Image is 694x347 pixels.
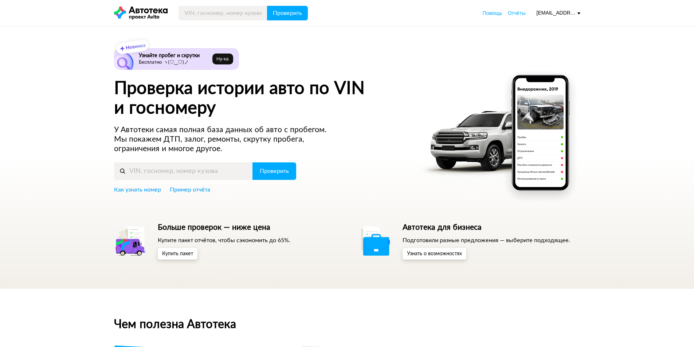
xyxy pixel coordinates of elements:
[483,9,502,17] a: Помощь
[403,248,466,260] button: Узнать о возможностях
[139,60,210,66] p: Бесплатно ヽ(♡‿♡)ノ
[114,162,253,180] input: VIN, госномер, номер кузова
[114,125,341,154] p: У Автотеки самая полная база данных об авто с пробегом. Мы покажем ДТП, залог, ремонты, скрутку п...
[179,6,267,20] input: VIN, госномер, номер кузова
[508,9,526,17] a: Отчёты
[158,248,197,260] button: Купить пакет
[162,251,193,256] span: Купить пакет
[216,56,228,62] span: Ну‑ка
[114,318,580,331] h2: Чем полезна Автотека
[114,186,161,194] a: Как узнать номер
[139,52,210,59] h6: Узнайте пробег и скрутки
[407,251,462,256] span: Узнать о возможностях
[170,186,210,194] a: Пример отчёта
[158,223,290,232] h5: Больше проверок — ниже цена
[125,43,145,51] strong: Новинка
[483,10,502,16] span: Помощь
[267,6,308,20] button: Проверить
[273,10,302,16] span: Проверить
[508,10,526,16] span: Отчёты
[403,223,570,232] h5: Автотека для бизнеса
[158,236,290,244] p: Купите пакет отчётов, чтобы сэкономить до 65%.
[403,236,570,244] p: Подготовили разные предложения — выберите подходящее.
[114,79,410,118] h1: Проверка истории авто по VIN и госномеру
[260,168,289,174] span: Проверить
[252,162,296,180] button: Проверить
[537,9,580,16] div: [EMAIL_ADDRESS][DOMAIN_NAME]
